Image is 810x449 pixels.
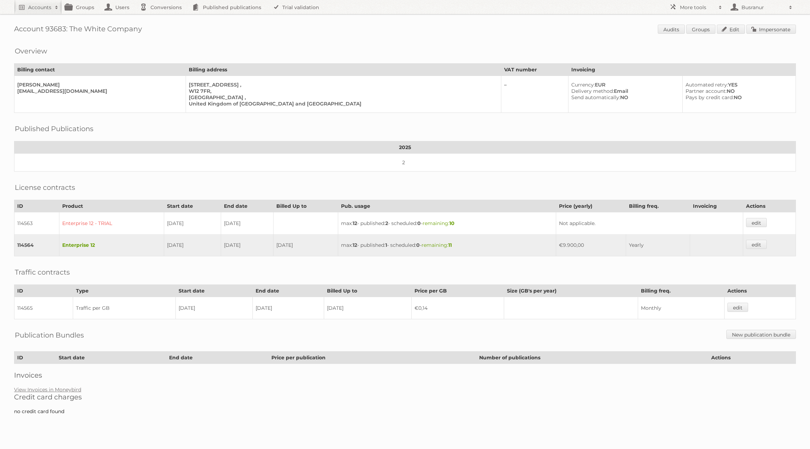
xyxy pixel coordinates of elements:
td: max: - published: - scheduled: - [338,212,556,235]
th: ID [14,352,56,364]
td: Monthly [638,297,724,319]
a: edit [727,303,748,312]
th: Price per GB [411,285,504,297]
td: [DATE] [164,212,221,235]
div: United Kingdom of [GEOGRAPHIC_DATA] and [GEOGRAPHIC_DATA] [189,101,495,107]
div: [EMAIL_ADDRESS][DOMAIN_NAME] [17,88,180,94]
th: Billing freq. [626,200,690,212]
th: Actions [708,352,796,364]
a: edit [746,218,767,227]
div: [GEOGRAPHIC_DATA] , [189,94,495,101]
th: End date [221,200,274,212]
th: End date [253,285,324,297]
div: Email [571,88,677,94]
strong: 12 [353,242,357,248]
strong: 2 [385,220,388,226]
a: View Invoices in Moneybird [14,386,81,393]
td: [DATE] [324,297,411,319]
div: YES [686,82,790,88]
div: NO [571,94,677,101]
td: Not applicable. [556,212,743,235]
td: [DATE] [253,297,324,319]
th: Pub. usage [338,200,556,212]
th: ID [14,285,73,297]
h2: License contracts [15,182,75,193]
h2: Credit card charges [14,393,796,401]
div: NO [686,94,790,101]
td: [DATE] [175,297,253,319]
a: Groups [686,25,715,34]
td: Enterprise 12 [59,234,164,256]
th: Start date [164,200,221,212]
td: [DATE] [221,234,274,256]
div: NO [686,88,790,94]
strong: 0 [417,220,421,226]
a: Audits [658,25,685,34]
td: max: - published: - scheduled: - [338,234,556,256]
td: – [501,76,568,113]
span: Pays by credit card: [686,94,734,101]
th: Billing contact [14,64,186,76]
h2: Busranur [740,4,785,11]
td: Traffic per GB [73,297,175,319]
th: Number of publications [476,352,708,364]
h2: Accounts [28,4,51,11]
td: 114565 [14,297,73,319]
th: VAT number [501,64,568,76]
td: Yearly [626,234,690,256]
td: [DATE] [221,212,274,235]
td: 114564 [14,234,59,256]
div: W12 7FR, [189,88,495,94]
span: Send automatically: [571,94,620,101]
td: 114563 [14,212,59,235]
h2: Invoices [14,371,796,379]
h2: Published Publications [15,123,94,134]
span: Delivery method: [571,88,614,94]
td: 2 [14,154,796,172]
strong: 1 [385,242,387,248]
div: [STREET_ADDRESS] , [189,82,495,88]
a: edit [746,240,767,249]
td: [DATE] [274,234,338,256]
th: Billing freq. [638,285,724,297]
th: Actions [725,285,796,297]
span: Partner account: [686,88,727,94]
th: Billed Up to [274,200,338,212]
th: Actions [743,200,796,212]
span: remaining: [422,242,452,248]
th: Price per publication [268,352,476,364]
td: [DATE] [164,234,221,256]
h2: More tools [680,4,715,11]
th: Product [59,200,164,212]
th: Start date [56,352,166,364]
strong: 11 [448,242,452,248]
th: ID [14,200,59,212]
th: Invoicing [568,64,796,76]
h2: Overview [15,46,47,56]
th: Price (yearly) [556,200,626,212]
strong: 12 [353,220,357,226]
th: End date [166,352,268,364]
div: [PERSON_NAME] [17,82,180,88]
a: Impersonate [746,25,796,34]
a: Edit [717,25,745,34]
h1: Account 93683: The White Company [14,25,796,35]
th: Start date [175,285,253,297]
h2: Publication Bundles [15,330,84,340]
span: Currency: [571,82,595,88]
th: Size (GB's per year) [504,285,638,297]
a: New publication bundle [726,330,796,339]
strong: 0 [416,242,420,248]
span: remaining: [423,220,455,226]
th: Billing address [186,64,501,76]
th: Invoicing [690,200,743,212]
th: 2025 [14,141,796,154]
td: €9.900,00 [556,234,626,256]
h2: Traffic contracts [15,267,70,277]
td: €0,14 [411,297,504,319]
span: Automated retry: [686,82,728,88]
td: Enterprise 12 - TRIAL [59,212,164,235]
th: Type [73,285,175,297]
div: EUR [571,82,677,88]
th: Billed Up to [324,285,411,297]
